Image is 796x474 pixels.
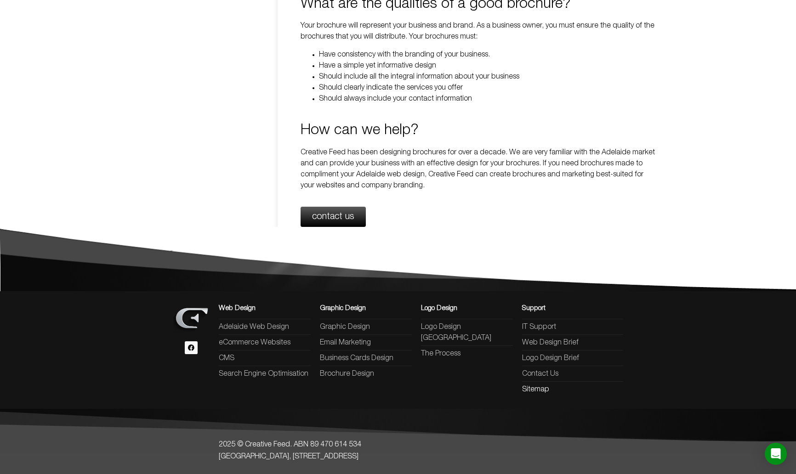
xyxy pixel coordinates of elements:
[301,207,366,227] a: contact us
[522,337,623,348] a: Web Design Brief
[421,348,461,359] span: The Process
[319,60,658,71] li: Have a simple yet informative design
[312,212,354,221] span: contact us
[35,54,82,60] div: Domain Overview
[219,337,311,348] a: eCommerce Websites
[219,353,311,364] a: CMS
[320,337,371,348] span: Email Marketing
[219,322,289,333] span: Adelaide Web Design
[301,20,658,42] p: Your brochure will represent your business and brand. As a business owner, you must ensure the qu...
[320,353,393,364] span: Business Cards Design
[522,353,623,364] a: Logo Design Brief
[219,368,311,379] a: Search Engine Optimisation
[219,368,308,379] span: Search Engine Optimisation
[522,322,623,333] a: IT Support
[421,322,513,344] a: Logo Design [GEOGRAPHIC_DATA]
[421,348,513,359] a: The Process
[421,305,513,312] h3: Logo Design
[522,384,623,395] a: Sitemap
[219,441,577,448] h5: 2025 © Creative Feed. ABN 89 470 614 534
[522,337,579,348] span: Web Design Brief
[319,49,658,60] li: Have consistency with the branding of your business.
[522,368,623,379] a: Contact Us
[320,305,412,312] h3: Graphic Design
[91,53,99,61] img: tab_keywords_by_traffic_grey.svg
[24,24,101,31] div: Domain: [DOMAIN_NAME]
[26,15,45,22] div: v 4.0.25
[102,54,155,60] div: Keywords by Traffic
[219,337,290,348] span: eCommerce Websites
[522,353,579,364] span: Logo Design Brief
[319,71,658,82] li: Should include all the integral information about your business
[320,368,412,379] a: Brochure Design
[219,353,234,364] span: CMS
[320,322,412,333] a: Graphic Design
[320,322,370,333] span: Graphic Design
[320,337,412,348] a: Email Marketing
[25,53,32,61] img: tab_domain_overview_orange.svg
[522,384,549,395] span: Sitemap
[765,443,787,465] div: Open Intercom Messenger
[522,322,556,333] span: IT Support
[301,122,658,139] h2: How can we help?
[522,368,558,379] span: Contact Us
[219,322,311,333] a: Adelaide Web Design
[219,453,577,460] h5: [GEOGRAPHIC_DATA], [STREET_ADDRESS]
[319,82,658,93] li: Should clearly indicate the services you offer
[319,93,658,104] li: Should always include your contact information
[219,305,311,312] h3: Web Design
[15,15,22,22] img: logo_orange.svg
[320,353,412,364] a: Business Cards Design
[301,147,658,191] p: Creative Feed has been designing brochures for over a decade. We are very familiar with the Adela...
[522,305,623,312] h3: Support
[15,24,22,31] img: website_grey.svg
[320,368,374,379] span: Brochure Design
